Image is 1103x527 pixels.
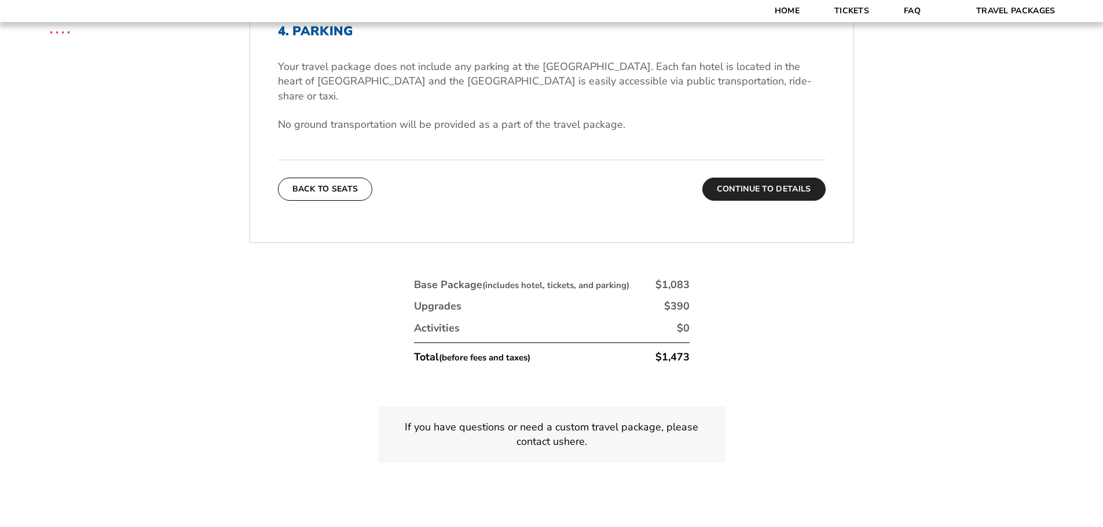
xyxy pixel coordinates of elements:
p: If you have questions or need a custom travel package, please contact us . [392,420,712,449]
a: here [564,434,585,449]
div: Total [414,350,530,364]
button: Continue To Details [702,178,826,201]
p: No ground transportation will be provided as a part of the travel package. [278,117,826,132]
h2: 4. Parking [278,24,826,39]
div: $0 [677,321,690,336]
div: $1,083 [655,278,690,292]
div: Upgrades [414,299,461,314]
div: Activities [414,321,460,336]
p: Your travel package does not include any parking at the [GEOGRAPHIC_DATA]. Each fan hotel is loca... [278,60,826,104]
small: (before fees and taxes) [439,352,530,363]
img: CBS Sports Thanksgiving Classic [35,6,85,56]
div: $1,473 [655,350,690,364]
small: (includes hotel, tickets, and parking) [482,279,629,291]
div: $390 [664,299,690,314]
button: Back To Seats [278,178,373,201]
div: Base Package [414,278,629,292]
